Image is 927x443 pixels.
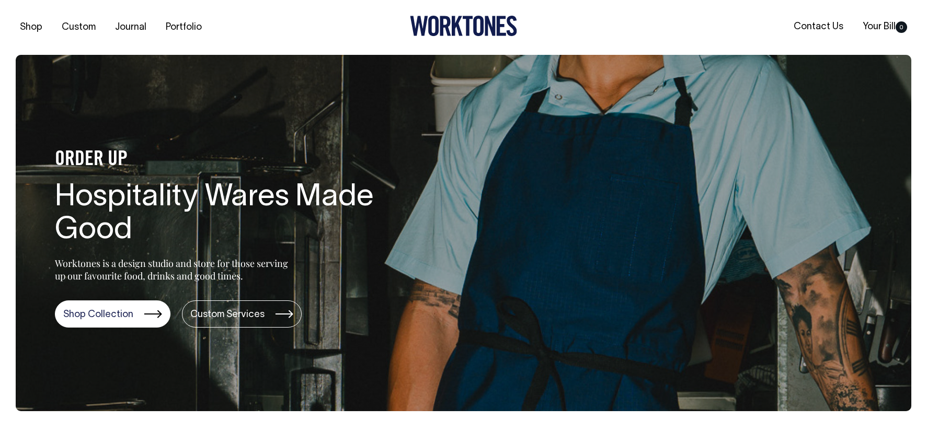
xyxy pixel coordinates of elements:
[859,18,911,36] a: Your Bill0
[111,19,151,36] a: Journal
[55,149,390,171] h4: ORDER UP
[162,19,206,36] a: Portfolio
[55,181,390,248] h1: Hospitality Wares Made Good
[789,18,848,36] a: Contact Us
[55,300,170,328] a: Shop Collection
[55,257,293,282] p: Worktones is a design studio and store for those serving up our favourite food, drinks and good t...
[896,21,907,33] span: 0
[16,19,47,36] a: Shop
[182,300,302,328] a: Custom Services
[58,19,100,36] a: Custom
